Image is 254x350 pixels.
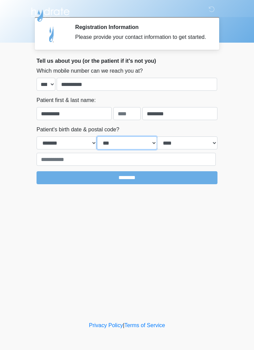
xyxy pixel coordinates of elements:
[37,96,96,104] label: Patient first & last name:
[37,67,143,75] label: Which mobile number can we reach you at?
[89,322,123,328] a: Privacy Policy
[75,33,207,41] div: Please provide your contact information to get started.
[37,126,119,134] label: Patient's birth date & postal code?
[30,5,71,22] img: Hydrate IV Bar - Scottsdale Logo
[37,58,217,64] h2: Tell us about you (or the patient if it's not you)
[42,24,62,44] img: Agent Avatar
[123,322,124,328] a: |
[124,322,165,328] a: Terms of Service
